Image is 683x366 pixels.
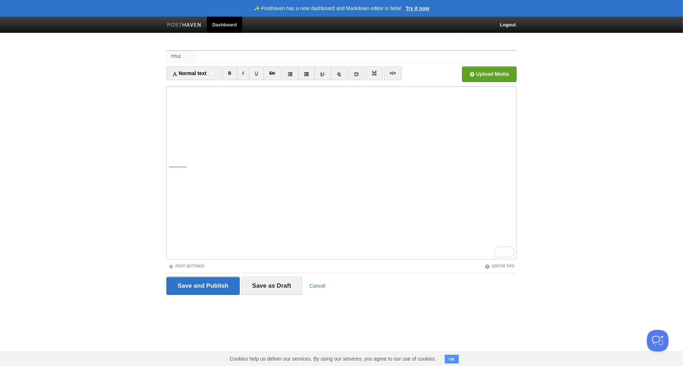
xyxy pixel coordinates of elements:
a: Post Settings [169,264,204,268]
a: Cancel [309,283,325,289]
input: Save as Draft [241,277,303,295]
span: Cookies help us deliver our services. By using our services, you agree to our use of cookies. [222,352,443,366]
span: Normal text [172,70,206,76]
label: Title [166,51,196,62]
a: Try it now [406,6,429,11]
a: Str [264,66,281,80]
iframe: Help Scout Beacon - Open [647,330,669,352]
a: U [249,66,264,80]
a: B [222,66,237,80]
a: </> [384,66,401,80]
input: Save and Publish [166,277,240,295]
button: OK [445,355,459,363]
a: Logout [495,17,521,33]
a: Dashboard [207,17,242,33]
a: I [237,66,249,80]
header: ✨ Posthaven has a new dashboard and Markdown editor in beta! [254,6,401,11]
img: Posthaven-bar [167,23,201,28]
img: pagebreak-icon.png [372,71,377,76]
a: Editor Tips [485,264,514,268]
del: Str [269,71,275,76]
